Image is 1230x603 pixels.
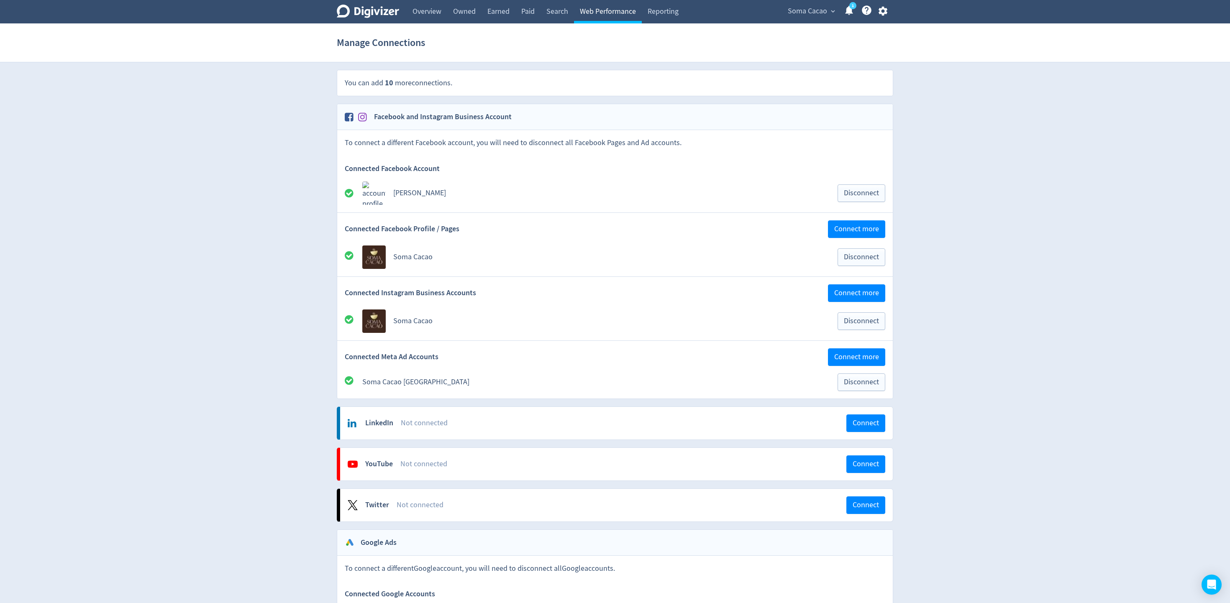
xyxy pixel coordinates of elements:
h1: Manage Connections [337,29,425,56]
span: Disconnect [844,378,879,386]
img: account profile [362,181,386,205]
img: Avatar for Soma Cacao [362,245,386,269]
button: Connect more [828,220,885,238]
div: All good [345,314,362,327]
h2: Google Ads [355,537,397,548]
button: Disconnect [838,248,885,266]
span: 10 [385,78,393,88]
span: Connected Facebook Account [345,164,440,174]
div: Open Intercom Messenger [1202,575,1222,595]
a: Soma Cacao [393,252,433,262]
span: Connected Google Accounts [345,589,435,599]
span: Disconnect [844,189,879,197]
button: Disconnect [838,373,885,391]
div: Twitter [365,500,389,510]
span: Connect more [834,225,879,233]
img: Avatar for Soma Cacao [362,309,386,333]
h2: Facebook and Instagram Business Account [368,112,512,122]
span: Disconnect [844,253,879,261]
span: You can add more connections . [345,78,452,88]
span: Connect [853,419,879,427]
a: YouTubeNot connectedConnect [340,448,893,480]
span: Connect more [834,353,879,361]
div: LinkedIn [365,418,393,428]
a: 1 [849,2,856,9]
text: 1 [852,3,854,9]
div: To connect a different Facebook account, you will need to disconnect all Facebook Pages and Ad ac... [337,130,893,156]
span: Connected Instagram Business Accounts [345,288,476,298]
span: Connect more [834,289,879,297]
span: Connect [853,501,879,509]
div: To connect a different Google account, you will need to disconnect all Google accounts. [337,556,893,581]
button: Disconnect [838,312,885,330]
span: Connect [853,460,879,468]
a: LinkedInNot connectedConnect [340,407,893,439]
div: Not connected [400,459,846,469]
div: YouTube [365,459,393,469]
a: TwitterNot connectedConnect [340,489,893,521]
div: Not connected [397,500,846,510]
span: Connected Facebook Profile / Pages [345,224,459,234]
button: Soma Cacao [785,5,837,18]
button: Connect [846,414,885,432]
div: All good [345,250,362,263]
div: Not connected [401,418,846,428]
span: Disconnect [844,317,879,325]
button: Connect more [828,348,885,366]
span: expand_more [829,8,837,15]
button: Connect [846,496,885,514]
button: Connect more [828,284,885,302]
button: Disconnect [838,184,885,202]
div: All good [345,376,362,388]
a: [PERSON_NAME] [393,188,446,198]
button: Connect [846,455,885,473]
a: Soma Cacao [GEOGRAPHIC_DATA] [362,377,469,387]
span: Soma Cacao [788,5,827,18]
span: Connected Meta Ad Accounts [345,352,438,362]
a: Soma Cacao [393,316,433,326]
